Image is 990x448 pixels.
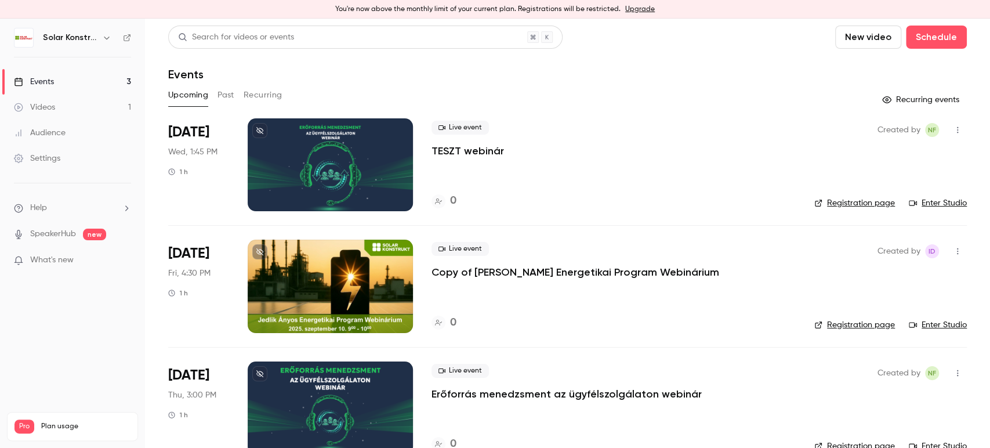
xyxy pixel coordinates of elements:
[431,387,702,401] a: Erőforrás menedzsment az ügyfélszolgálaton webinár
[877,123,920,137] span: Created by
[928,366,936,380] span: NF
[814,319,895,331] a: Registration page
[244,86,282,104] button: Recurring
[925,123,939,137] span: Nóra Faragó
[168,389,216,401] span: Thu, 3:00 PM
[431,265,719,279] a: Copy of [PERSON_NAME] Energetikai Program Webinárium
[14,76,54,88] div: Events
[909,197,967,209] a: Enter Studio
[835,26,901,49] button: New video
[14,102,55,113] div: Videos
[909,319,967,331] a: Enter Studio
[450,193,456,209] h4: 0
[14,127,66,139] div: Audience
[928,123,936,137] span: NF
[925,244,939,258] span: Istvan Dobo
[168,240,229,333] div: Sep 19 Fri, 4:30 PM (Europe/Budapest)
[431,364,489,378] span: Live event
[929,244,935,258] span: ID
[30,228,76,240] a: SpeakerHub
[925,366,939,380] span: Nóra Faragó
[168,288,188,298] div: 1 h
[168,118,229,211] div: Sep 17 Wed, 1:45 PM (Europe/Budapest)
[30,254,74,266] span: What's new
[431,193,456,209] a: 0
[450,315,456,331] h4: 0
[168,146,217,158] span: Wed, 1:45 PM
[30,202,47,214] span: Help
[168,366,209,385] span: [DATE]
[14,153,60,164] div: Settings
[625,5,655,14] a: Upgrade
[178,31,294,44] div: Search for videos or events
[168,268,211,279] span: Fri, 4:30 PM
[431,121,489,135] span: Live event
[906,26,967,49] button: Schedule
[877,91,967,109] button: Recurring events
[14,28,33,47] img: Solar Konstrukt Kft.
[877,366,920,380] span: Created by
[431,315,456,331] a: 0
[431,242,489,256] span: Live event
[168,86,208,104] button: Upcoming
[168,123,209,142] span: [DATE]
[14,420,34,433] span: Pro
[168,167,188,176] div: 1 h
[43,32,97,44] h6: Solar Konstrukt Kft.
[41,422,130,431] span: Plan usage
[117,255,131,266] iframe: Noticeable Trigger
[168,67,204,81] h1: Events
[877,244,920,258] span: Created by
[168,410,188,420] div: 1 h
[83,229,106,240] span: new
[814,197,895,209] a: Registration page
[14,202,131,214] li: help-dropdown-opener
[217,86,234,104] button: Past
[431,144,504,158] a: TESZT webinár
[168,244,209,263] span: [DATE]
